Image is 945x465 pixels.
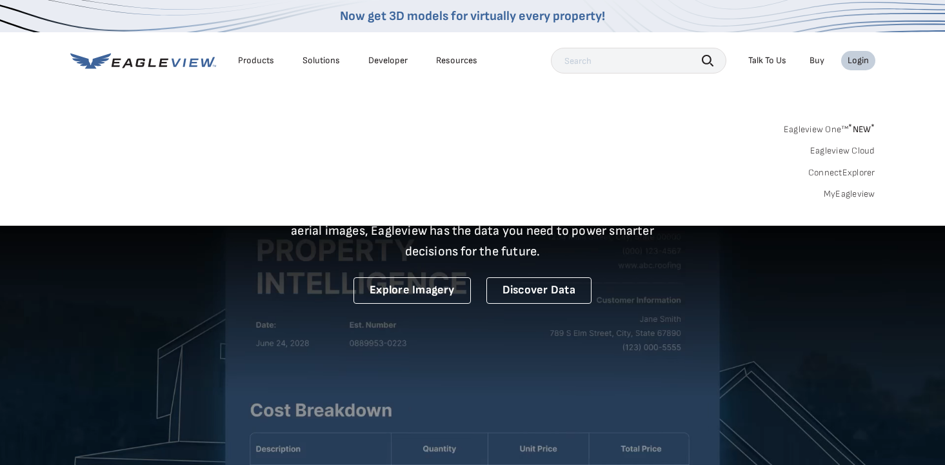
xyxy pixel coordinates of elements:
span: NEW [848,124,875,135]
a: Discover Data [486,277,592,304]
a: Eagleview One™*NEW* [784,120,875,135]
div: Solutions [303,55,340,66]
div: Products [238,55,274,66]
a: Explore Imagery [353,277,471,304]
a: ConnectExplorer [808,167,875,179]
p: A new era starts here. Built on more than 3.5 billion high-resolution aerial images, Eagleview ha... [275,200,670,262]
a: Buy [810,55,824,66]
input: Search [551,48,726,74]
div: Talk To Us [748,55,786,66]
a: Eagleview Cloud [810,145,875,157]
a: Developer [368,55,408,66]
a: Now get 3D models for virtually every property! [340,8,605,24]
a: MyEagleview [824,188,875,200]
div: Resources [436,55,477,66]
div: Login [848,55,869,66]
